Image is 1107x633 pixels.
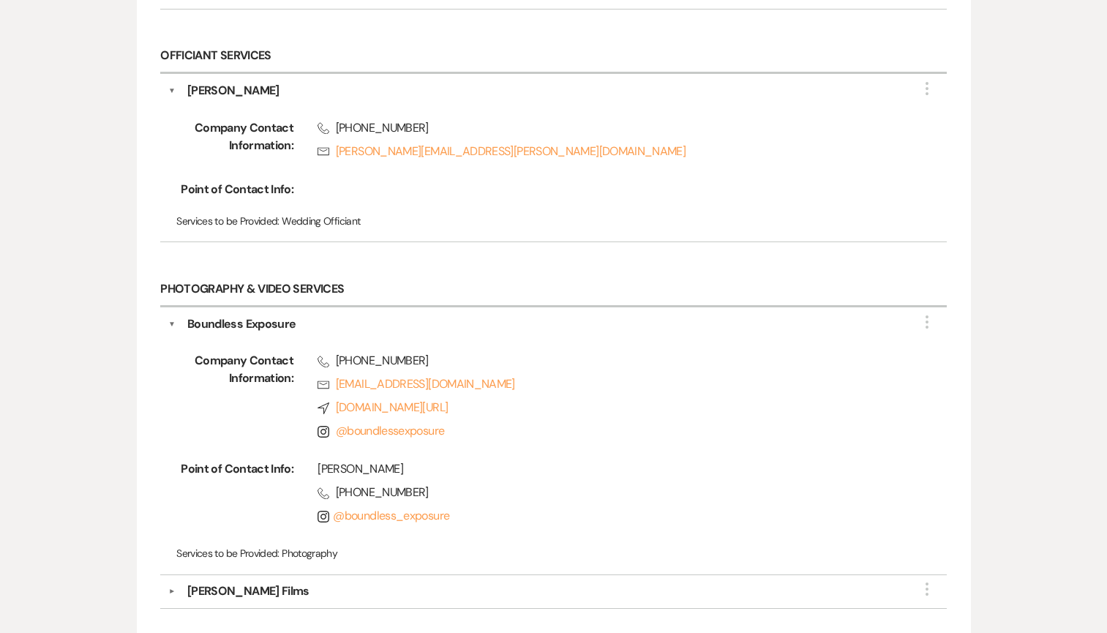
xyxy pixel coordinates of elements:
span: Services to be Provided: [176,547,279,560]
div: [PERSON_NAME] Films [187,583,309,600]
div: [PERSON_NAME] [318,460,900,478]
span: [PHONE_NUMBER] [318,484,900,501]
span: Company Contact Information: [176,352,293,446]
a: @boundlessexposure [336,423,445,438]
span: Services to be Provided: [176,214,279,228]
p: Wedding Officiant [176,213,931,229]
span: Point of Contact Info: [176,181,293,198]
button: ▼ [168,82,176,100]
button: ▼ [168,315,176,333]
button: ▼ [163,588,181,595]
span: Point of Contact Info: [176,460,293,531]
div: Boundless Exposure [187,315,296,333]
div: [PERSON_NAME] [187,82,279,100]
h6: Photography & Video Services [160,273,946,307]
span: Company Contact Information: [176,119,293,166]
h6: Officiant Services [160,40,946,75]
a: [PERSON_NAME][EMAIL_ADDRESS][PERSON_NAME][DOMAIN_NAME] [318,143,900,160]
span: [PHONE_NUMBER] [318,119,900,137]
span: [PHONE_NUMBER] [318,352,900,370]
a: [DOMAIN_NAME][URL] [318,399,900,416]
a: @boundless_exposure [318,508,449,523]
p: Photography [176,545,931,561]
a: [EMAIL_ADDRESS][DOMAIN_NAME] [318,375,900,393]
